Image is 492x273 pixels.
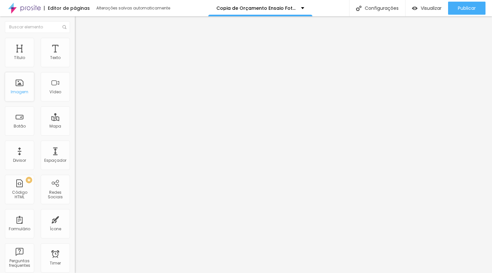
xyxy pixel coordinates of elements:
[7,190,32,200] div: Código HTML
[75,16,492,273] iframe: Editor
[5,21,70,33] input: Buscar elemento
[42,190,68,200] div: Redes Sociais
[14,55,25,60] div: Título
[49,90,61,94] div: Vídeo
[7,259,32,268] div: Perguntas frequentes
[11,90,28,94] div: Imagem
[62,25,66,29] img: Icone
[50,261,61,265] div: Timer
[356,6,362,11] img: Icone
[14,124,26,129] div: Botão
[421,6,442,11] span: Visualizar
[50,227,61,231] div: Ícone
[405,2,448,15] button: Visualizar
[412,6,417,11] img: view-1.svg
[96,6,171,10] div: Alterações salvas automaticamente
[9,227,30,231] div: Formulário
[448,2,485,15] button: Publicar
[44,6,90,10] div: Editor de páginas
[44,158,66,163] div: Espaçador
[458,6,476,11] span: Publicar
[216,6,296,10] p: Copia de Orçamento Ensaio Fotográfico
[13,158,26,163] div: Divisor
[49,124,61,129] div: Mapa
[50,55,61,60] div: Texto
